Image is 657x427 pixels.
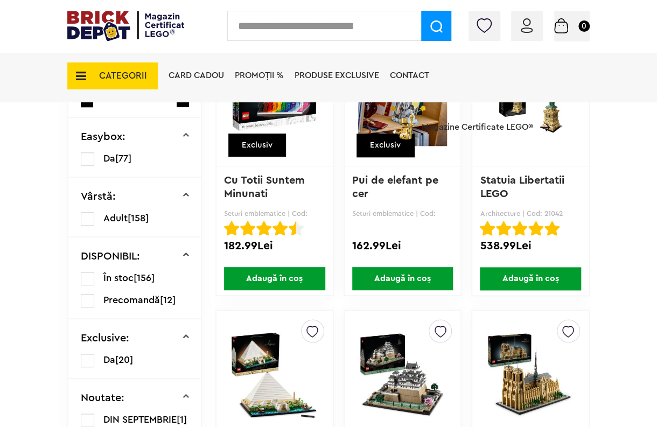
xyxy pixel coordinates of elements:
[216,267,333,290] a: Adaugă în coș
[103,295,160,305] span: Precomandă
[224,209,325,218] p: Seturi emblematice | Cod: 40516
[480,175,567,199] a: Statuia Libertatii LEGO
[422,108,533,132] span: Magazine Certificate LEGO®
[169,71,224,80] a: Card Cadou
[103,273,134,283] span: În stoc
[352,209,453,218] p: Seturi emblematice | Cod: 40814
[480,267,581,290] span: Adaugă în coș
[103,153,115,163] span: Da
[103,213,128,223] span: Adult
[295,71,379,80] a: Produse exclusive
[81,393,124,403] p: Noutate:
[160,295,176,305] span: [12]
[390,71,429,80] a: Contact
[272,221,288,236] img: Evaluare cu stele
[512,221,527,236] img: Evaluare cu stele
[99,71,147,80] span: CATEGORII
[352,239,453,253] div: 162.99Lei
[544,221,560,236] img: Evaluare cu stele
[480,209,581,218] p: Architecture | Cod: 21042
[352,267,453,290] span: Adaugă în coș
[128,213,149,223] span: [158]
[352,175,442,199] a: Pui de elefant pe cer
[81,191,116,202] p: Vârstă:
[228,134,286,157] div: Exclusiv
[480,221,495,236] img: Evaluare cu stele
[480,239,581,253] div: 538.99Lei
[177,415,187,424] span: [1]
[81,333,129,344] p: Exclusive:
[528,221,543,236] img: Evaluare cu stele
[256,221,271,236] img: Evaluare cu stele
[134,273,155,283] span: [156]
[496,221,511,236] img: Evaluare cu stele
[224,239,325,253] div: 182.99Lei
[289,221,304,236] img: Evaluare cu stele
[533,109,550,118] a: Magazine Certificate LEGO®
[357,134,414,157] div: Exclusiv
[103,355,115,365] span: Da
[235,71,284,80] a: PROMOȚII %
[81,251,140,262] p: DISPONIBIL:
[345,267,461,290] a: Adaugă în coș
[115,153,131,163] span: [77]
[224,267,325,290] span: Adaugă în coș
[224,175,308,199] a: Cu Totii Suntem Minunati
[578,20,590,32] small: 0
[240,221,255,236] img: Evaluare cu stele
[115,355,133,365] span: [20]
[103,415,177,424] span: DIN SEPTEMBRIE
[224,221,239,236] img: Evaluare cu stele
[472,267,589,290] a: Adaugă în coș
